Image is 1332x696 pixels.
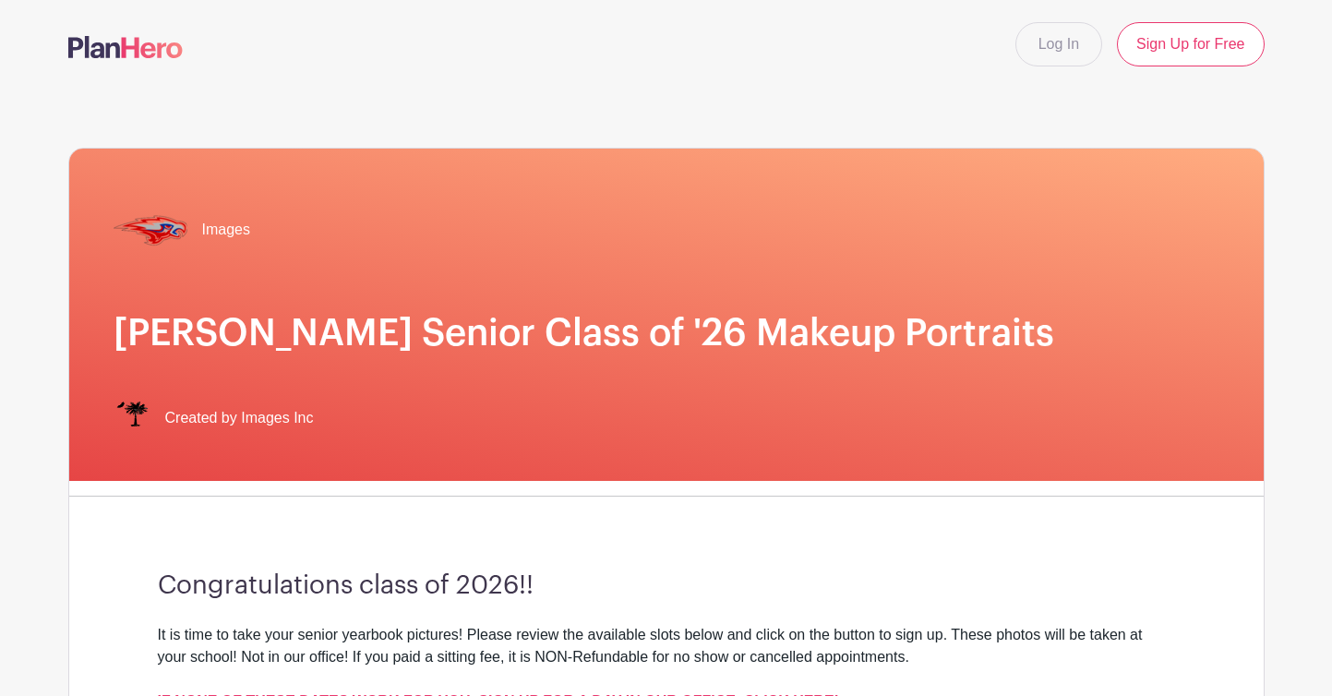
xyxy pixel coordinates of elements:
a: Sign Up for Free [1117,22,1264,66]
span: Created by Images Inc [165,407,314,429]
div: It is time to take your senior yearbook pictures! Please review the available slots below and cli... [158,624,1175,690]
img: logo-507f7623f17ff9eddc593b1ce0a138ce2505c220e1c5a4e2b4648c50719b7d32.svg [68,36,183,58]
a: Log In [1015,22,1102,66]
img: IMAGES%20logo%20transparenT%20PNG%20s.png [114,400,150,437]
h3: Congratulations class of 2026!! [158,570,1175,602]
img: hammond%20transp.%20(1).png [114,193,187,267]
span: Images [202,219,250,241]
h1: [PERSON_NAME] Senior Class of '26 Makeup Portraits [114,311,1219,355]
